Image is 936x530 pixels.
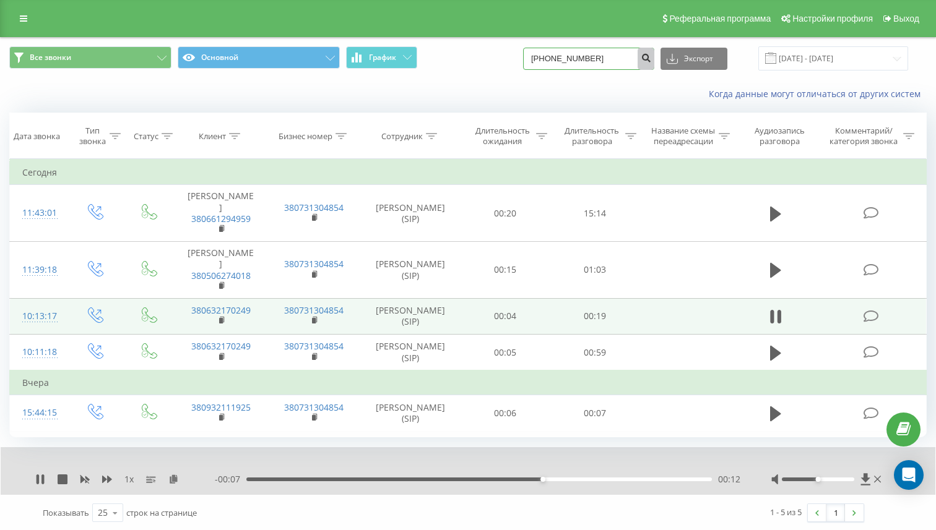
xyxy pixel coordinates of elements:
a: 380932111925 [191,401,251,413]
div: 15:44:15 [22,401,54,425]
td: Сегодня [10,160,927,185]
td: 00:05 [461,335,550,371]
td: 00:07 [550,395,640,431]
div: Accessibility label [540,477,545,482]
div: Комментарий/категория звонка [828,126,900,147]
a: 1 [826,504,845,521]
div: Длительность разговора [561,126,623,147]
span: Настройки профиля [792,14,873,24]
div: 25 [98,506,108,519]
a: 380632170249 [191,304,251,316]
div: Название схемы переадресации [651,126,715,147]
td: 00:59 [550,335,640,371]
div: Статус [134,131,158,142]
td: [PERSON_NAME] (SIP) [360,395,461,431]
div: Аудиозапись разговора [744,126,816,147]
span: Выход [893,14,919,24]
button: Все звонки [9,46,171,69]
a: 380731304854 [284,340,344,352]
a: Когда данные могут отличаться от других систем [709,88,927,100]
td: [PERSON_NAME] (SIP) [360,298,461,334]
span: строк на странице [126,507,197,518]
td: 00:19 [550,298,640,334]
td: [PERSON_NAME] (SIP) [360,335,461,371]
div: Accessibility label [815,477,820,482]
span: Показывать [43,507,89,518]
input: Поиск по номеру [523,48,654,70]
td: [PERSON_NAME] (SIP) [360,185,461,242]
div: Клиент [199,131,226,142]
td: 00:06 [461,395,550,431]
span: Реферальная программа [669,14,771,24]
div: Длительность ожидания [472,126,533,147]
td: Вчера [10,370,927,395]
span: Все звонки [30,53,71,62]
div: Тип звонка [78,126,107,147]
div: Дата звонка [14,131,60,142]
td: 01:03 [550,242,640,299]
td: [PERSON_NAME] [175,185,267,242]
td: 00:15 [461,242,550,299]
div: Open Intercom Messenger [894,460,924,490]
button: График [346,46,417,69]
a: 380731304854 [284,304,344,316]
span: График [369,53,396,62]
a: 380661294959 [191,213,251,224]
span: - 00:07 [215,473,246,485]
a: 380632170249 [191,340,251,352]
a: 380731304854 [284,401,344,413]
button: Экспорт [661,48,727,70]
a: 380506274018 [191,270,251,281]
td: [PERSON_NAME] (SIP) [360,242,461,299]
div: 10:13:17 [22,304,54,328]
div: Бизнес номер [279,131,332,142]
td: 00:04 [461,298,550,334]
div: 11:39:18 [22,258,54,282]
td: 15:14 [550,185,640,242]
button: Основной [178,46,340,69]
a: 380731304854 [284,202,344,213]
span: 00:12 [718,473,740,485]
div: Сотрудник [381,131,423,142]
div: 1 - 5 из 5 [770,506,802,518]
div: 11:43:01 [22,201,54,225]
div: 10:11:18 [22,340,54,364]
a: 380731304854 [284,258,344,270]
td: [PERSON_NAME] [175,242,267,299]
td: 00:20 [461,185,550,242]
span: 1 x [124,473,134,485]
